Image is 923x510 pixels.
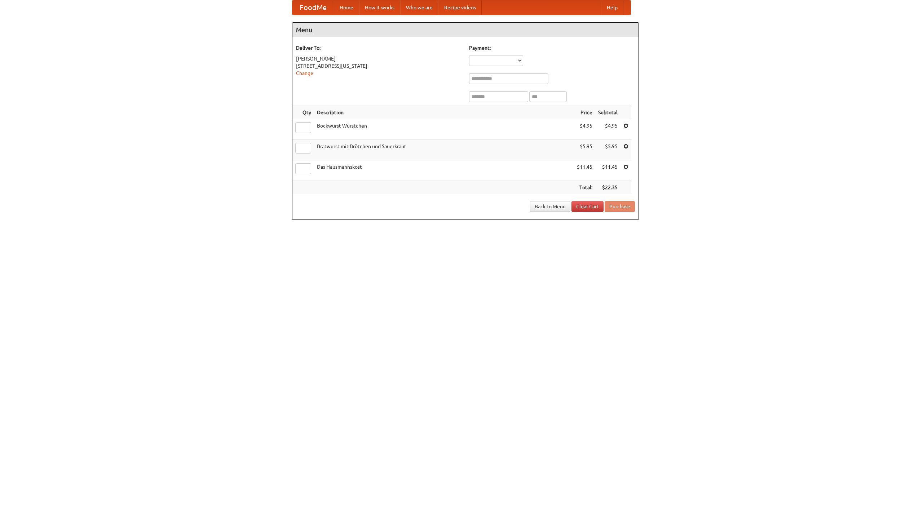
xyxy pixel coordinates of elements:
[292,106,314,119] th: Qty
[359,0,400,15] a: How it works
[595,160,621,181] td: $11.45
[574,160,595,181] td: $11.45
[574,106,595,119] th: Price
[601,0,623,15] a: Help
[296,44,462,52] h5: Deliver To:
[595,140,621,160] td: $5.95
[469,44,635,52] h5: Payment:
[438,0,482,15] a: Recipe videos
[334,0,359,15] a: Home
[571,201,604,212] a: Clear Cart
[595,181,621,194] th: $22.35
[574,140,595,160] td: $5.95
[314,160,574,181] td: Das Hausmannskost
[595,119,621,140] td: $4.95
[400,0,438,15] a: Who we are
[314,119,574,140] td: Bockwurst Würstchen
[574,181,595,194] th: Total:
[595,106,621,119] th: Subtotal
[296,55,462,62] div: [PERSON_NAME]
[314,140,574,160] td: Bratwurst mit Brötchen und Sauerkraut
[530,201,570,212] a: Back to Menu
[314,106,574,119] th: Description
[574,119,595,140] td: $4.95
[605,201,635,212] button: Purchase
[292,23,639,37] h4: Menu
[296,70,313,76] a: Change
[296,62,462,70] div: [STREET_ADDRESS][US_STATE]
[292,0,334,15] a: FoodMe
